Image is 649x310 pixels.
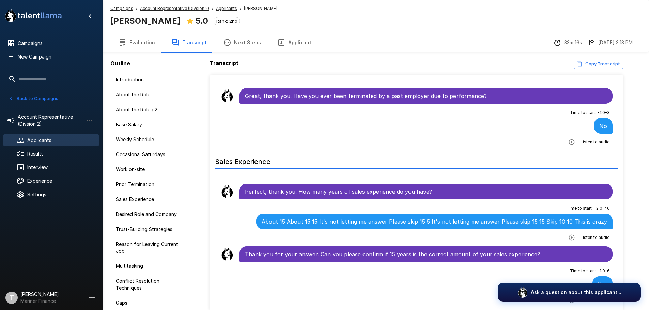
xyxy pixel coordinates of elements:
[110,238,189,257] div: Reason for Leaving Current Job
[116,181,184,188] span: Prior Termination
[553,38,582,47] div: The time between starting and completing the interview
[110,148,189,161] div: Occasional Saturdays
[598,109,610,116] span: -1 : 0-3
[581,138,610,145] span: Listen to audio
[110,60,130,67] b: Outline
[245,187,607,196] p: Perfect, thank you. How many years of sales experience do you have?
[262,217,607,226] p: About 15 About 15 15 It's not letting me answer Please skip 15 5 It's not letting me answer Pleas...
[116,196,184,203] span: Sales Experience
[136,5,137,12] span: /
[570,109,596,116] span: Time to start :
[598,267,610,274] span: -1 : 0-6
[196,16,208,26] b: 5.0
[599,122,607,130] p: No
[212,5,213,12] span: /
[598,39,633,46] p: [DATE] 3:13 PM
[240,5,241,12] span: /
[210,60,238,66] b: Transcript
[110,103,189,116] div: About the Role p2
[116,121,184,128] span: Base Salary
[220,89,234,103] img: llama_clean.png
[269,33,320,52] button: Applicant
[570,267,596,274] span: Time to start :
[110,88,189,101] div: About the Role
[110,74,189,86] div: Introduction
[564,39,582,46] p: 33m 16s
[110,208,189,221] div: Desired Role and Company
[116,299,184,306] span: Gaps
[110,118,189,131] div: Base Salary
[116,136,184,143] span: Weekly Schedule
[116,151,184,158] span: Occasional Saturdays
[116,76,184,83] span: Introduction
[116,106,184,113] span: About the Role p2
[163,33,215,52] button: Transcript
[110,297,189,309] div: Gaps
[220,247,234,261] img: llama_clean.png
[517,287,528,298] img: logo_glasses@2x.png
[567,205,593,212] span: Time to start :
[110,223,189,235] div: Trust-Building Strategies
[110,275,189,294] div: Conflict Resolution Techniques
[110,178,189,191] div: Prior Termination
[531,289,621,296] p: Ask a question about this applicant...
[110,260,189,272] div: Multitasking
[245,250,607,258] p: Thank you for your answer. Can you please confirm if 15 years is the correct amount of your sales...
[244,5,277,12] span: [PERSON_NAME]
[110,16,181,26] b: [PERSON_NAME]
[587,38,633,47] div: The date and time when the interview was completed
[116,91,184,98] span: About the Role
[116,278,184,291] span: Conflict Resolution Techniques
[110,33,163,52] button: Evaluation
[140,6,209,11] u: Account Representative (Divsion 2)
[245,92,607,100] p: Great, thank you. Have you ever been terminated by a past employer due to performance?
[116,226,184,233] span: Trust-Building Strategies
[574,59,623,69] button: Copy transcript
[116,263,184,270] span: Multitasking
[215,151,618,169] h6: Sales Experience
[110,193,189,206] div: Sales Experience
[116,241,184,255] span: Reason for Leaving Current Job
[598,280,607,288] p: Yes
[220,185,234,198] img: llama_clean.png
[216,6,237,11] u: Applicants
[110,6,133,11] u: Campaigns
[581,234,610,241] span: Listen to audio
[116,166,184,173] span: Work on-site
[116,211,184,218] span: Desired Role and Company
[110,163,189,176] div: Work on-site
[110,133,189,146] div: Weekly Schedule
[214,18,240,24] span: Rank: 2nd
[594,205,610,212] span: -2 : 0-46
[215,33,269,52] button: Next Steps
[498,283,641,302] button: Ask a question about this applicant...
